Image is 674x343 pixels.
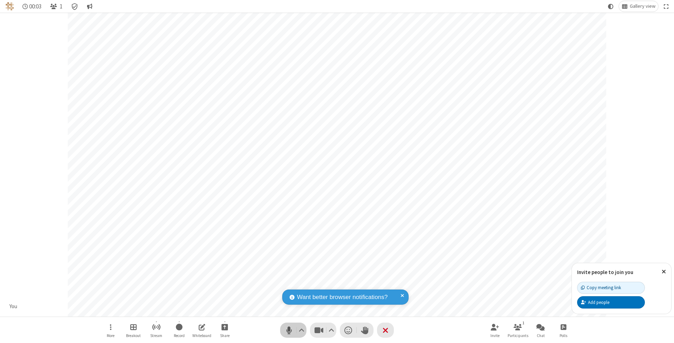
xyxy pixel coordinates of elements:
span: Chat [537,334,545,338]
button: Open chat [530,320,551,340]
button: Copy meeting link [577,282,645,294]
button: Stop video (⌘+Shift+V) [310,323,336,338]
button: Using system theme [605,1,616,12]
button: Close popover [656,263,671,280]
span: Breakout [126,334,141,338]
span: Polls [560,334,567,338]
button: Open participant list [47,1,65,12]
span: Invite [490,334,500,338]
button: Video setting [327,323,336,338]
div: You [7,303,20,311]
img: QA Selenium DO NOT DELETE OR CHANGE [6,2,14,11]
label: Invite people to join you [577,269,633,275]
div: Timer [20,1,45,12]
button: Conversation [84,1,95,12]
button: Send a reaction [340,323,357,338]
button: Raise hand [357,323,374,338]
div: Meeting details Encryption enabled [68,1,81,12]
span: Whiteboard [192,334,211,338]
span: Share [220,334,230,338]
button: Open participant list [507,320,528,340]
button: Start streaming [146,320,167,340]
span: Participants [508,334,528,338]
button: Manage Breakout Rooms [123,320,144,340]
button: Start recording [168,320,190,340]
button: Add people [577,296,645,308]
div: 1 [521,320,527,326]
span: Stream [150,334,162,338]
button: Audio settings [297,323,306,338]
button: Fullscreen [661,1,672,12]
button: End or leave meeting [377,323,394,338]
button: Mute (⌘+Shift+A) [280,323,306,338]
span: Gallery view [630,4,655,9]
button: Open shared whiteboard [191,320,212,340]
button: Change layout [619,1,658,12]
span: 00:03 [29,3,41,10]
span: 1 [60,3,62,10]
button: Open poll [553,320,574,340]
span: Want better browser notifications? [297,293,388,302]
button: Start sharing [214,320,235,340]
span: Record [174,334,185,338]
span: More [107,334,114,338]
button: Open menu [100,320,121,340]
div: Copy meeting link [581,284,621,291]
button: Invite participants (⌘+Shift+I) [484,320,505,340]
